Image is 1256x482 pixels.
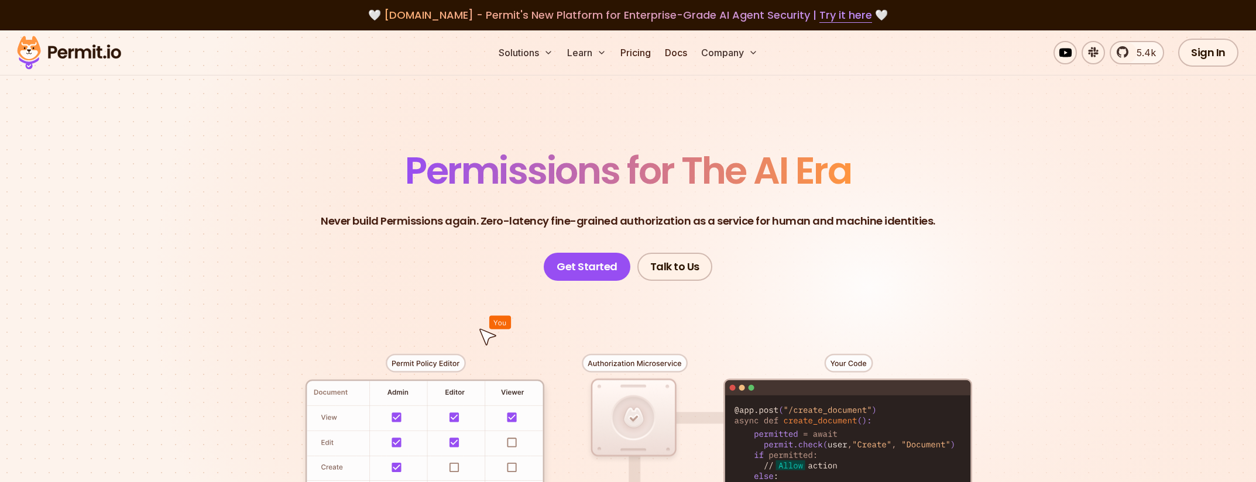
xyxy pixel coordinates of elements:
button: Company [696,41,763,64]
a: 5.4k [1110,41,1164,64]
a: Sign In [1178,39,1238,67]
p: Never build Permissions again. Zero-latency fine-grained authorization as a service for human and... [321,213,935,229]
button: Solutions [494,41,558,64]
div: 🤍 🤍 [28,7,1228,23]
a: Docs [660,41,692,64]
a: Try it here [819,8,872,23]
a: Get Started [544,253,630,281]
span: [DOMAIN_NAME] - Permit's New Platform for Enterprise-Grade AI Agent Security | [384,8,872,22]
a: Talk to Us [637,253,712,281]
span: 5.4k [1130,46,1156,60]
span: Permissions for The AI Era [405,144,851,197]
a: Pricing [616,41,656,64]
img: Permit logo [12,33,126,73]
button: Learn [562,41,611,64]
